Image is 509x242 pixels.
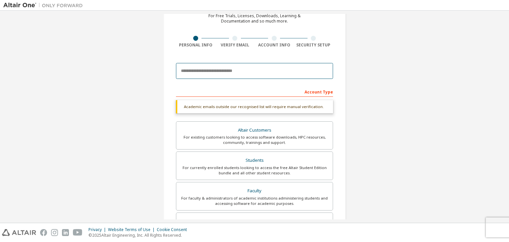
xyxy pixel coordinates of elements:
img: facebook.svg [40,229,47,236]
img: youtube.svg [73,229,83,236]
div: Website Terms of Use [108,227,157,232]
div: Personal Info [176,42,215,48]
div: For existing customers looking to access software downloads, HPC resources, community, trainings ... [180,135,329,145]
img: instagram.svg [51,229,58,236]
div: Verify Email [215,42,255,48]
div: Academic emails outside our recognised list will require manual verification. [176,100,333,113]
div: Faculty [180,186,329,196]
div: For currently enrolled students looking to access the free Altair Student Edition bundle and all ... [180,165,329,176]
p: © 2025 Altair Engineering, Inc. All Rights Reserved. [88,232,191,238]
div: Everyone else [180,217,329,226]
div: Security Setup [294,42,333,48]
div: For faculty & administrators of academic institutions administering students and accessing softwa... [180,196,329,206]
img: Altair One [3,2,86,9]
div: Privacy [88,227,108,232]
div: Cookie Consent [157,227,191,232]
div: Students [180,156,329,165]
img: linkedin.svg [62,229,69,236]
img: altair_logo.svg [2,229,36,236]
div: Account Info [254,42,294,48]
div: For Free Trials, Licenses, Downloads, Learning & Documentation and so much more. [208,13,301,24]
div: Account Type [176,86,333,97]
div: Altair Customers [180,126,329,135]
